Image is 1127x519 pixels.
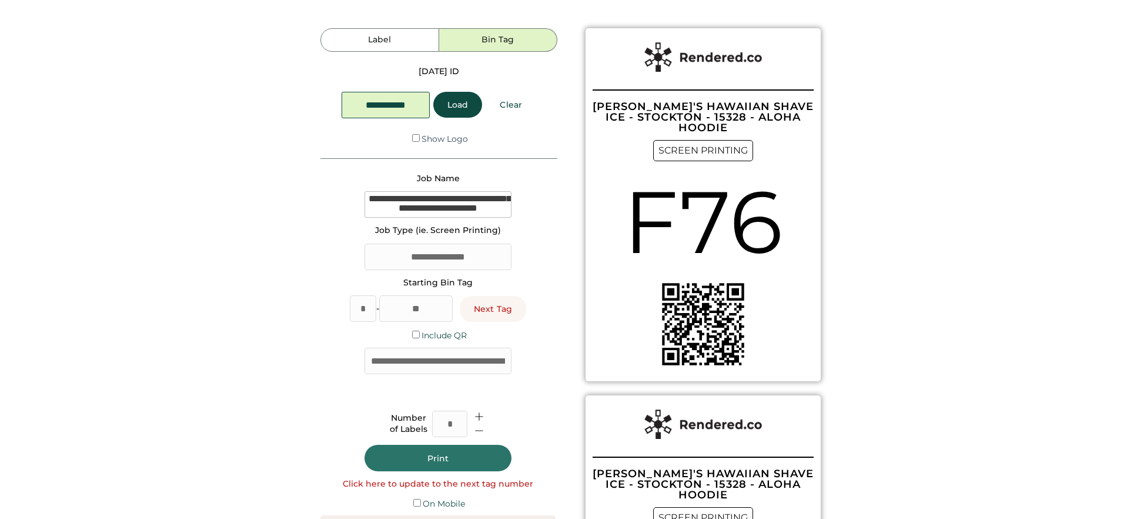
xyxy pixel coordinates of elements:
div: - [376,303,379,315]
div: Number of Labels [390,412,427,435]
button: Print [364,445,511,471]
img: Rendered%20Label%20Logo%402x.png [644,410,762,439]
div: Job Type (ie. Screen Printing) [375,225,501,237]
div: F76 [623,161,783,283]
div: [DATE] ID [419,66,459,78]
img: Rendered%20Label%20Logo%402x.png [644,42,762,72]
button: Load [433,92,482,118]
div: [PERSON_NAME]'S HAWAIIAN SHAVE ICE - STOCKTON - 15328 - ALOHA HOODIE [593,468,814,500]
div: Click here to update to the next tag number [343,478,533,490]
button: Label [320,28,439,52]
button: Next Tag [460,296,526,322]
label: On Mobile [423,498,465,509]
button: Bin Tag [439,28,557,52]
div: [PERSON_NAME]'S HAWAIIAN SHAVE ICE - STOCKTON - 15328 - ALOHA HOODIE [593,101,814,133]
label: Include QR [422,330,467,341]
div: Starting Bin Tag [403,277,473,289]
label: Show Logo [422,134,468,144]
button: Clear [486,92,536,118]
div: Job Name [417,173,460,185]
div: SCREEN PRINTING [653,140,753,161]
